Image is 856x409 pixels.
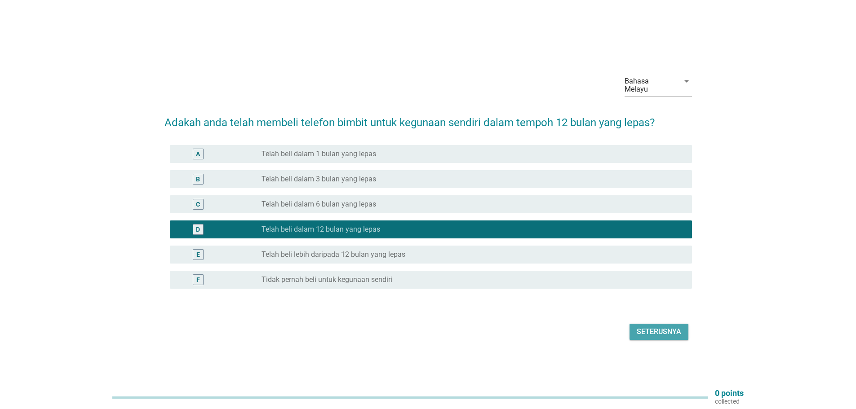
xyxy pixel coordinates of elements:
label: Telah beli dalam 1 bulan yang lepas [262,150,376,158]
div: F [196,275,200,284]
div: A [196,149,200,158]
div: E [196,250,200,259]
label: Telah beli dalam 12 bulan yang lepas [262,225,380,234]
button: Seterusnya [630,324,688,340]
label: Telah beli dalam 3 bulan yang lepas [262,175,376,184]
div: Bahasa Melayu [625,77,674,93]
div: D [196,224,200,234]
i: arrow_drop_down [681,76,692,87]
p: collected [715,397,744,405]
h2: Adakah anda telah membeli telefon bimbit untuk kegunaan sendiri dalam tempoh 12 bulan yang lepas? [164,106,692,131]
label: Tidak pernah beli untuk kegunaan sendiri [262,275,392,284]
p: 0 points [715,389,744,397]
label: Telah beli dalam 6 bulan yang lepas [262,200,376,209]
div: Seterusnya [637,326,681,337]
label: Telah beli lebih daripada 12 bulan yang lepas [262,250,405,259]
div: B [196,174,200,184]
div: C [196,199,200,209]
